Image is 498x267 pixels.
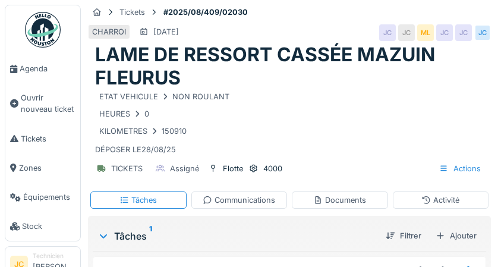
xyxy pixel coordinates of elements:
[20,63,75,74] span: Agenda
[263,163,282,174] div: 4000
[5,83,80,124] a: Ouvrir nouveau ticket
[119,194,157,206] div: Tâches
[5,54,80,83] a: Agenda
[99,108,149,120] div: HEURES 0
[381,228,426,244] div: Filtrer
[149,229,152,243] sup: 1
[97,229,376,243] div: Tâches
[21,133,75,145] span: Tickets
[434,160,486,177] div: Actions
[5,153,80,183] a: Zones
[22,221,75,232] span: Stock
[5,124,80,153] a: Tickets
[379,24,396,41] div: JC
[421,194,459,206] div: Activité
[170,163,199,174] div: Assigné
[111,163,143,174] div: TICKETS
[455,24,472,41] div: JC
[99,91,229,102] div: ETAT VEHICULE NON ROULANT
[223,163,243,174] div: Flotte
[417,24,434,41] div: ML
[431,228,481,244] div: Ajouter
[203,194,275,206] div: Communications
[119,7,145,18] div: Tickets
[21,92,75,115] span: Ouvrir nouveau ticket
[19,162,75,174] span: Zones
[5,183,80,212] a: Équipements
[95,89,484,155] div: DÉPOSER LE28/08/25
[95,43,484,89] h1: LAME DE RESSORT CASSÉE MAZUIN FLEURUS
[313,194,366,206] div: Documents
[436,24,453,41] div: JC
[25,12,61,48] img: Badge_color-CXgf-gQk.svg
[92,26,126,37] div: CHARROI
[159,7,253,18] strong: #2025/08/409/02030
[153,26,179,37] div: [DATE]
[474,24,491,41] div: JC
[398,24,415,41] div: JC
[23,191,75,203] span: Équipements
[99,125,187,137] div: KILOMETRES 150910
[5,212,80,241] a: Stock
[33,252,75,260] div: Technicien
